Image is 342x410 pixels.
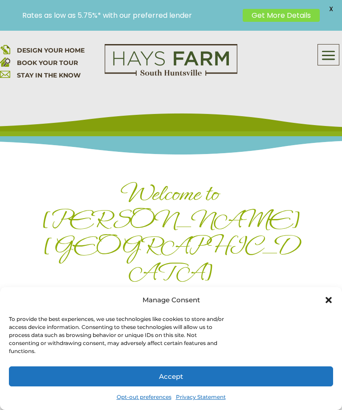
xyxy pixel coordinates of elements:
[17,59,78,67] a: BOOK YOUR TOUR
[105,44,237,76] img: Logo
[176,391,226,403] a: Privacy Statement
[324,2,338,16] span: X
[17,46,85,54] a: DESIGN YOUR HOME
[142,294,200,306] div: Manage Consent
[22,11,238,20] p: Rates as low as 5.75%* with our preferred lender
[34,180,308,290] h1: Welcome to [PERSON_NAME][GEOGRAPHIC_DATA]
[9,315,224,355] div: To provide the best experiences, we use technologies like cookies to store and/or access device i...
[9,366,333,386] button: Accept
[324,296,333,304] div: Close dialog
[17,71,81,79] a: STAY IN THE KNOW
[105,70,237,78] a: hays farm homes huntsville development
[243,9,320,22] a: Get More Details
[117,391,171,403] a: Opt-out preferences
